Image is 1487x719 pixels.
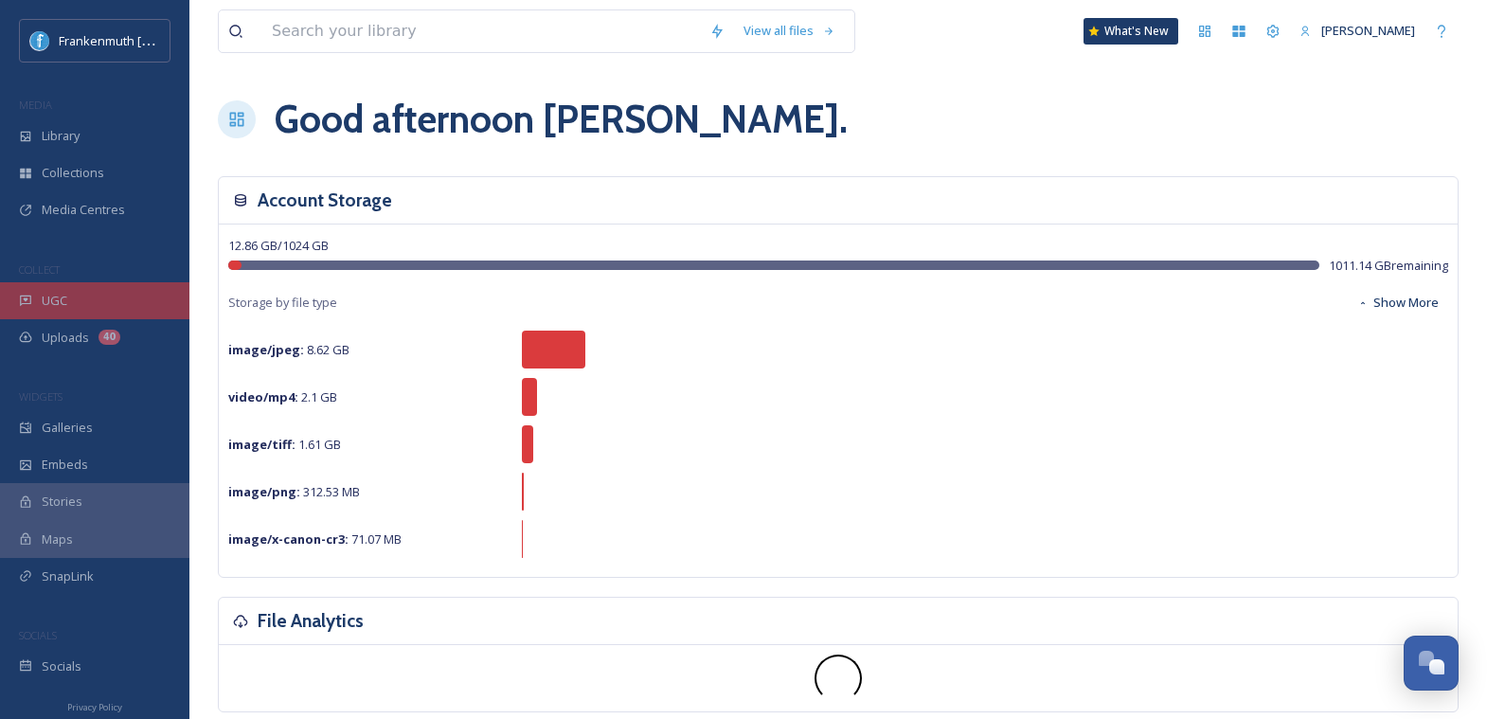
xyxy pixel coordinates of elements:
input: Search your library [262,10,700,52]
span: WIDGETS [19,389,63,404]
span: MEDIA [19,98,52,112]
span: 8.62 GB [228,341,349,358]
span: 71.07 MB [228,530,402,548]
strong: image/png : [228,483,300,500]
a: View all files [734,12,845,49]
span: Maps [42,530,73,548]
h1: Good afternoon [PERSON_NAME] . [275,91,848,148]
strong: image/tiff : [228,436,296,453]
span: Uploads [42,329,89,347]
span: SnapLink [42,567,94,585]
span: 2.1 GB [228,388,337,405]
span: Storage by file type [228,294,337,312]
h3: Account Storage [258,187,392,214]
span: 1.61 GB [228,436,341,453]
strong: image/jpeg : [228,341,304,358]
h3: File Analytics [258,607,364,635]
span: Stories [42,493,82,511]
span: 12.86 GB / 1024 GB [228,237,329,254]
span: SOCIALS [19,628,57,642]
button: Open Chat [1404,636,1459,691]
span: Socials [42,657,81,675]
span: Privacy Policy [67,701,122,713]
a: Privacy Policy [67,694,122,717]
span: 1011.14 GB remaining [1329,257,1448,275]
span: Galleries [42,419,93,437]
span: [PERSON_NAME] [1321,22,1415,39]
span: Media Centres [42,201,125,219]
a: [PERSON_NAME] [1290,12,1424,49]
button: Show More [1348,284,1448,321]
strong: image/x-canon-cr3 : [228,530,349,548]
span: Library [42,127,80,145]
a: What's New [1084,18,1178,45]
span: UGC [42,292,67,310]
img: Social%20Media%20PFP%202025.jpg [30,31,49,50]
div: 40 [99,330,120,345]
span: Embeds [42,456,88,474]
span: Collections [42,164,104,182]
span: 312.53 MB [228,483,360,500]
strong: video/mp4 : [228,388,298,405]
span: Frankenmuth [US_STATE] [59,31,202,49]
span: COLLECT [19,262,60,277]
